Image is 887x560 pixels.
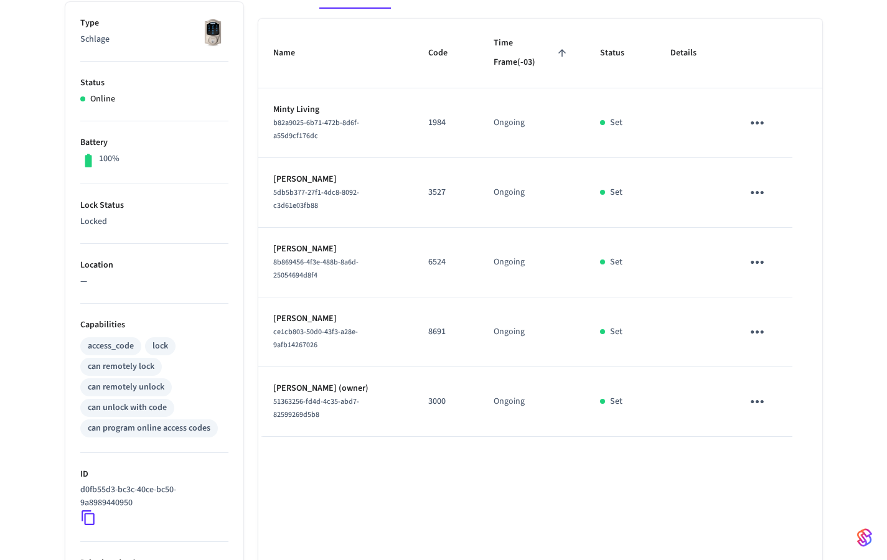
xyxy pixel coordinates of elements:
[273,173,398,186] p: [PERSON_NAME]
[610,325,622,338] p: Set
[80,259,228,272] p: Location
[273,44,311,63] span: Name
[610,395,622,408] p: Set
[600,44,641,63] span: Status
[428,325,464,338] p: 8691
[88,401,167,414] div: can unlock with code
[80,275,228,288] p: —
[273,382,398,395] p: [PERSON_NAME] (owner)
[80,483,223,510] p: d0fb55d3-bc3c-40ce-bc50-9a8989440950
[273,327,358,350] span: ce1cb803-50d0-43f3-a28e-9afb14267026
[273,257,359,281] span: 8b869456-4f3e-488b-8a6d-25054694d8f4
[153,340,168,353] div: lock
[258,19,822,437] table: sticky table
[273,396,359,420] span: 51363256-fd4d-4c35-abd7-82599269d5b8
[80,77,228,90] p: Status
[494,34,571,73] span: Time Frame(-03)
[273,243,398,256] p: [PERSON_NAME]
[80,468,228,481] p: ID
[857,528,872,548] img: SeamLogoGradient.69752ec5.svg
[479,297,586,367] td: Ongoing
[99,152,120,166] p: 100%
[479,158,586,228] td: Ongoing
[610,256,622,269] p: Set
[80,215,228,228] p: Locked
[479,367,586,437] td: Ongoing
[428,395,464,408] p: 3000
[479,228,586,297] td: Ongoing
[80,136,228,149] p: Battery
[273,103,398,116] p: Minty Living
[479,88,586,158] td: Ongoing
[88,422,210,435] div: can program online access codes
[80,17,228,30] p: Type
[428,186,464,199] p: 3527
[88,340,134,353] div: access_code
[428,256,464,269] p: 6524
[80,33,228,46] p: Schlage
[88,381,164,394] div: can remotely unlock
[88,360,154,373] div: can remotely lock
[610,116,622,129] p: Set
[273,118,359,141] span: b82a9025-6b71-472b-8d6f-a55d9cf176dc
[273,312,398,325] p: [PERSON_NAME]
[670,44,713,63] span: Details
[80,199,228,212] p: Lock Status
[80,319,228,332] p: Capabilities
[273,187,359,211] span: 5db5b377-27f1-4dc8-8092-c3d61e03fb88
[90,93,115,106] p: Online
[197,17,228,48] img: Schlage Sense Smart Deadbolt with Camelot Trim, Front
[428,44,464,63] span: Code
[428,116,464,129] p: 1984
[610,186,622,199] p: Set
